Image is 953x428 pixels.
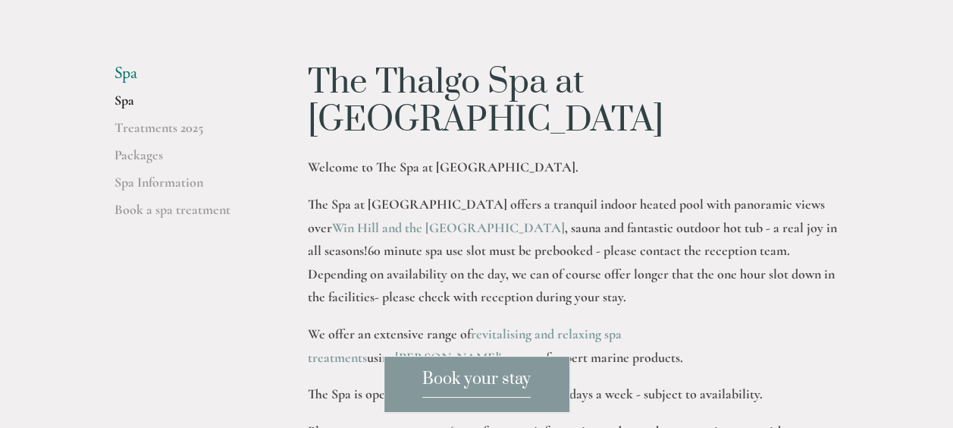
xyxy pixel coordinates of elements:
[395,349,506,366] a: [PERSON_NAME]'s
[308,219,840,260] strong: , sauna and fantastic outdoor hot tub - a real joy in all seasons!
[114,119,259,146] a: Treatments 2025
[422,369,531,398] span: Book your stay
[332,219,565,236] a: Win Hill and the [GEOGRAPHIC_DATA]
[114,92,259,119] a: Spa
[367,349,395,366] strong: using
[384,356,570,413] a: Book your stay
[114,201,259,228] a: Book a spa treatment
[308,193,839,309] p: 60 minute spa use slot must be prebooked - please contact the reception team. Depending on availa...
[308,159,578,175] strong: Welcome to The Spa at [GEOGRAPHIC_DATA].
[308,64,839,140] h1: The Thalgo Spa at [GEOGRAPHIC_DATA]
[308,196,828,236] strong: The Spa at [GEOGRAPHIC_DATA] offers a tranquil indoor heated pool with panoramic views over
[114,64,259,83] li: Spa
[506,349,683,366] strong: range of expert marine products.
[308,326,471,342] strong: We offer an extensive range of
[114,174,259,201] a: Spa Information
[114,146,259,174] a: Packages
